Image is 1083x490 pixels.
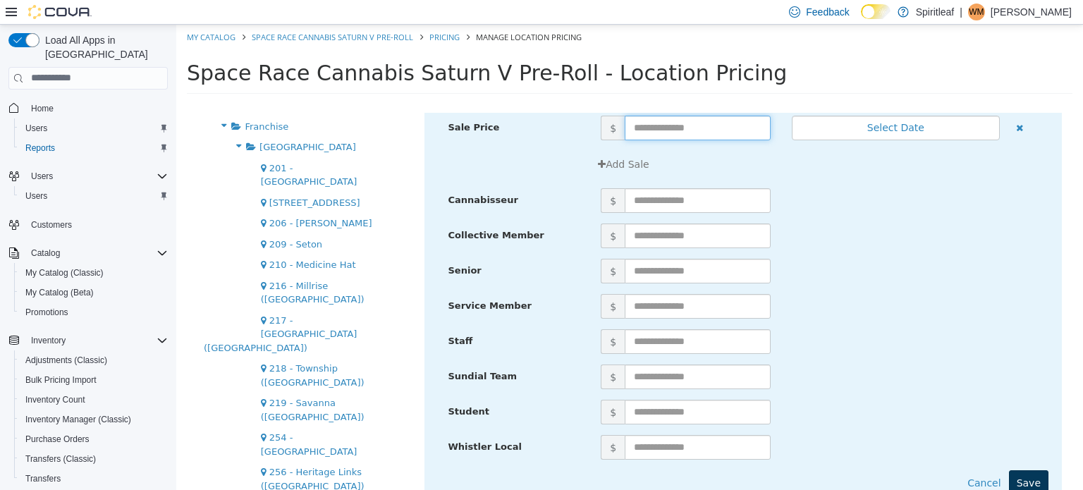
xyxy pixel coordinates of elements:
[20,140,61,157] a: Reports
[93,193,196,204] span: 206 - [PERSON_NAME]
[25,394,85,405] span: Inventory Count
[616,91,824,116] button: Select Date
[424,164,448,188] span: $
[272,240,305,251] span: Senior
[20,188,168,204] span: Users
[424,269,448,294] span: $
[916,4,954,20] p: Spiritleaf
[20,140,168,157] span: Reports
[272,311,297,321] span: Staff
[75,7,237,18] a: Space Race Cannabis Saturn V Pre-Roll
[31,103,54,114] span: Home
[83,117,180,128] span: [GEOGRAPHIC_DATA]
[20,451,168,467] span: Transfers (Classic)
[14,186,173,206] button: Users
[20,352,113,369] a: Adjustments (Classic)
[424,305,448,329] span: $
[25,168,59,185] button: Users
[20,284,168,301] span: My Catalog (Beta)
[25,307,68,318] span: Promotions
[20,391,91,408] a: Inventory Count
[25,99,168,117] span: Home
[25,216,168,233] span: Customers
[20,304,168,321] span: Promotions
[833,446,872,472] button: Save
[300,7,405,18] span: Manage Location Pricing
[424,340,448,365] span: $
[14,118,173,138] button: Users
[25,414,131,425] span: Inventory Manager (Classic)
[960,4,962,20] p: |
[14,283,173,302] button: My Catalog (Beta)
[14,138,173,158] button: Reports
[20,411,137,428] a: Inventory Manager (Classic)
[68,97,112,107] span: Franchise
[20,470,66,487] a: Transfers
[272,417,345,427] span: Whistler Local
[25,216,78,233] a: Customers
[25,190,47,202] span: Users
[25,473,61,484] span: Transfers
[25,287,94,298] span: My Catalog (Beta)
[424,199,448,223] span: $
[25,267,104,278] span: My Catalog (Classic)
[25,332,168,349] span: Inventory
[3,98,173,118] button: Home
[85,442,188,467] span: 256 - Heritage Links ([GEOGRAPHIC_DATA])
[968,4,985,20] div: Wanda M
[20,411,168,428] span: Inventory Manager (Classic)
[14,302,173,322] button: Promotions
[20,451,102,467] a: Transfers (Classic)
[28,5,92,19] img: Cova
[991,4,1072,20] p: [PERSON_NAME]
[25,453,96,465] span: Transfers (Classic)
[39,33,168,61] span: Load All Apps in [GEOGRAPHIC_DATA]
[85,256,188,281] span: 216 - Millrise ([GEOGRAPHIC_DATA])
[272,346,341,357] span: Sundial Team
[20,264,168,281] span: My Catalog (Classic)
[93,235,180,245] span: 210 - Medicine Hat
[14,350,173,370] button: Adjustments (Classic)
[25,123,47,134] span: Users
[20,431,95,448] a: Purchase Orders
[861,4,891,19] input: Dark Mode
[11,36,611,61] span: Space Race Cannabis Saturn V Pre-Roll - Location Pricing
[25,355,107,366] span: Adjustments (Classic)
[272,276,355,286] span: Service Member
[3,214,173,235] button: Customers
[20,188,53,204] a: Users
[25,374,97,386] span: Bulk Pricing Import
[783,446,832,472] button: Cancel
[14,429,173,449] button: Purchase Orders
[31,247,60,259] span: Catalog
[253,7,283,18] a: Pricing
[424,410,448,435] span: $
[20,372,102,388] a: Bulk Pricing Import
[31,171,53,182] span: Users
[806,5,849,19] span: Feedback
[85,338,188,363] span: 218 - Township ([GEOGRAPHIC_DATA])
[3,243,173,263] button: Catalog
[424,91,448,116] span: $
[93,214,146,225] span: 209 - Seton
[272,205,368,216] span: Collective Member
[27,290,180,329] span: 217 - [GEOGRAPHIC_DATA] ([GEOGRAPHIC_DATA])
[11,7,59,18] a: My Catalog
[14,449,173,469] button: Transfers (Classic)
[14,410,173,429] button: Inventory Manager (Classic)
[20,284,99,301] a: My Catalog (Beta)
[25,434,90,445] span: Purchase Orders
[31,219,72,231] span: Customers
[414,127,481,153] button: Add Sale
[272,170,342,180] span: Cannabisseur
[20,391,168,408] span: Inventory Count
[20,470,168,487] span: Transfers
[85,408,181,432] span: 254 - [GEOGRAPHIC_DATA]
[25,142,55,154] span: Reports
[20,352,168,369] span: Adjustments (Classic)
[272,97,324,108] span: Sale Price
[424,234,448,259] span: $
[25,332,71,349] button: Inventory
[969,4,984,20] span: WM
